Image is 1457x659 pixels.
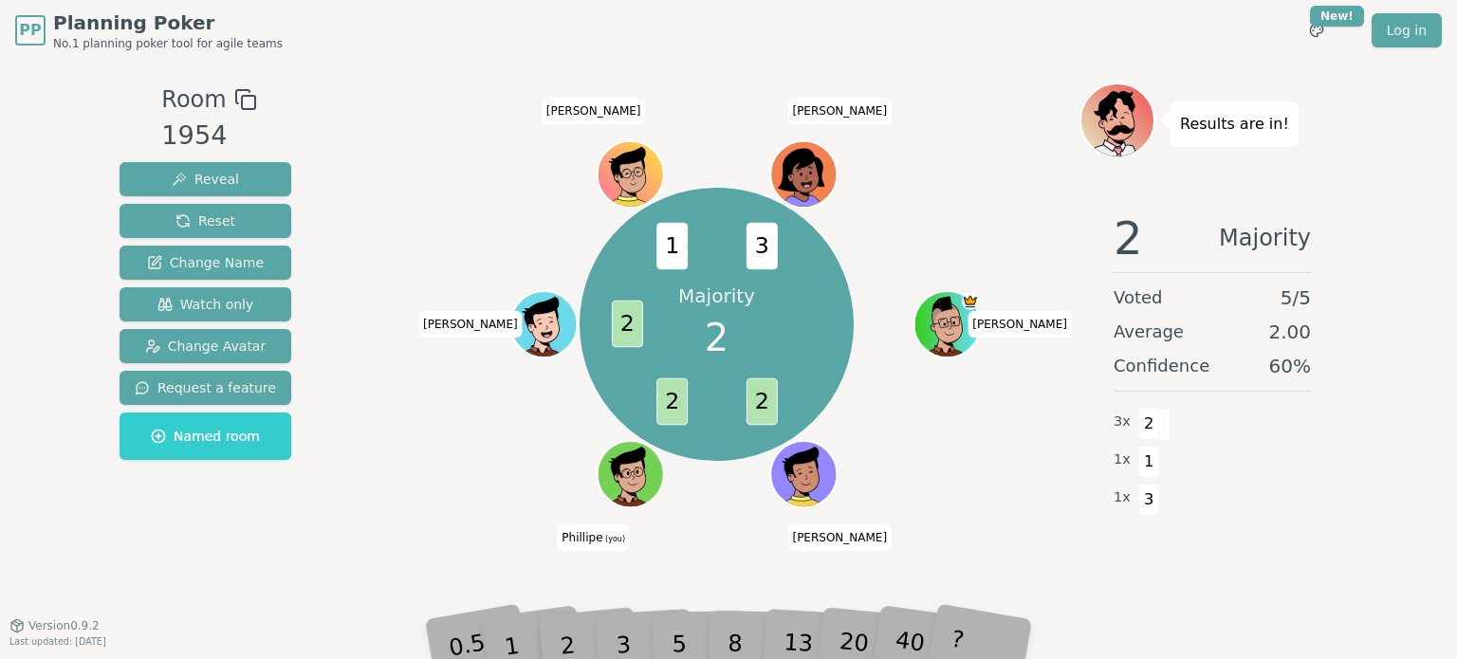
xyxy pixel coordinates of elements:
[175,211,235,230] span: Reset
[15,9,283,51] a: PPPlanning PokerNo.1 planning poker tool for agile teams
[746,378,777,426] span: 2
[1114,319,1184,345] span: Average
[1219,215,1311,261] span: Majority
[599,443,661,505] button: Click to change your avatar
[1372,13,1442,47] a: Log in
[787,523,892,550] span: Click to change your name
[656,378,688,426] span: 2
[120,412,291,460] button: Named room
[557,523,630,550] span: Click to change your name
[151,427,260,446] span: Named room
[787,98,892,124] span: Click to change your name
[1114,487,1131,508] span: 1 x
[120,246,291,280] button: Change Name
[120,329,291,363] button: Change Avatar
[961,293,978,310] span: Toce is the host
[147,253,264,272] span: Change Name
[9,636,106,647] span: Last updated: [DATE]
[28,618,100,633] span: Version 0.9.2
[611,301,642,348] span: 2
[1114,284,1163,311] span: Voted
[120,162,291,196] button: Reveal
[656,223,688,270] span: 1
[746,223,777,270] span: 3
[1268,319,1311,345] span: 2.00
[120,204,291,238] button: Reset
[1114,215,1143,261] span: 2
[172,170,239,189] span: Reveal
[145,337,267,356] span: Change Avatar
[1180,111,1289,137] p: Results are in!
[603,534,626,542] span: (you)
[1138,408,1160,440] span: 2
[120,371,291,405] button: Request a feature
[19,19,41,42] span: PP
[542,98,646,124] span: Click to change your name
[1114,353,1209,379] span: Confidence
[1138,446,1160,478] span: 1
[1269,353,1311,379] span: 60 %
[1114,449,1131,470] span: 1 x
[1310,6,1364,27] div: New!
[161,82,226,117] span: Room
[1138,484,1160,516] span: 3
[120,287,291,321] button: Watch only
[1114,412,1131,432] span: 3 x
[135,378,276,397] span: Request a feature
[157,295,254,314] span: Watch only
[9,618,100,633] button: Version0.9.2
[705,309,728,366] span: 2
[1300,13,1334,47] button: New!
[678,283,755,309] p: Majority
[968,311,1072,338] span: Click to change your name
[418,311,523,338] span: Click to change your name
[161,117,256,156] div: 1954
[1281,284,1311,311] span: 5 / 5
[53,36,283,51] span: No.1 planning poker tool for agile teams
[53,9,283,36] span: Planning Poker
